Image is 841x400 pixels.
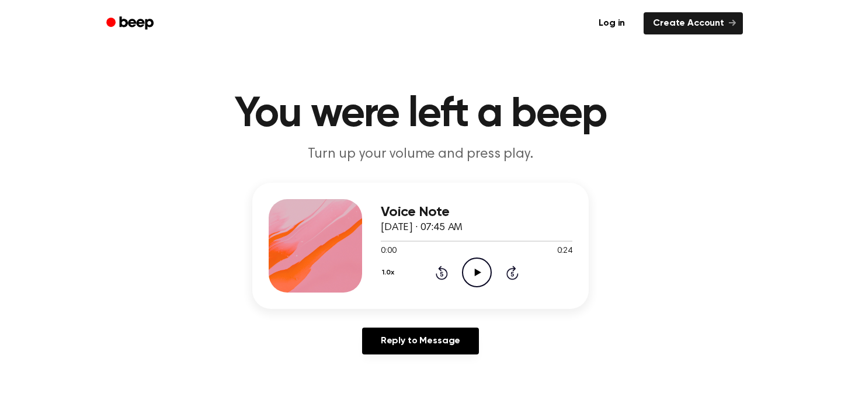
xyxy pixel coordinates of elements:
[196,145,645,164] p: Turn up your volume and press play.
[381,263,398,283] button: 1.0x
[381,222,463,233] span: [DATE] · 07:45 AM
[557,245,572,258] span: 0:24
[362,328,479,354] a: Reply to Message
[381,245,396,258] span: 0:00
[121,93,720,135] h1: You were left a beep
[98,12,164,35] a: Beep
[381,204,572,220] h3: Voice Note
[644,12,743,34] a: Create Account
[587,10,637,37] a: Log in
